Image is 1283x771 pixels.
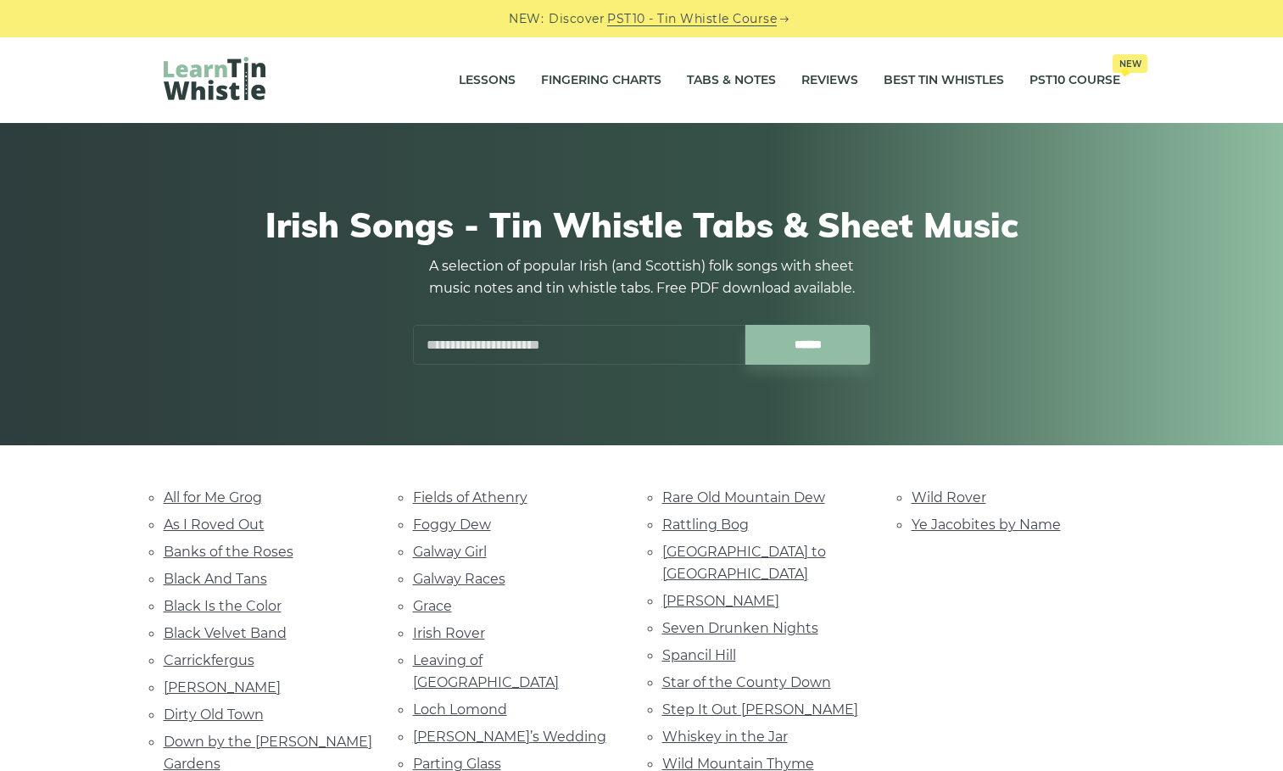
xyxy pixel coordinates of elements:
[413,255,871,299] p: A selection of popular Irish (and Scottish) folk songs with sheet music notes and tin whistle tab...
[164,489,262,506] a: All for Me Grog
[164,679,281,696] a: [PERSON_NAME]
[1113,54,1147,73] span: New
[459,59,516,102] a: Lessons
[413,598,452,614] a: Grace
[541,59,661,102] a: Fingering Charts
[413,729,606,745] a: [PERSON_NAME]’s Wedding
[912,489,986,506] a: Wild Rover
[662,544,826,582] a: [GEOGRAPHIC_DATA] to [GEOGRAPHIC_DATA]
[413,625,485,641] a: Irish Rover
[413,544,487,560] a: Galway Girl
[164,517,265,533] a: As I Roved Out
[164,544,293,560] a: Banks of the Roses
[164,625,287,641] a: Black Velvet Band
[662,517,749,533] a: Rattling Bog
[687,59,776,102] a: Tabs & Notes
[662,647,736,663] a: Spancil Hill
[164,652,254,668] a: Carrickfergus
[662,620,818,636] a: Seven Drunken Nights
[912,517,1061,533] a: Ye Jacobites by Name
[164,707,264,723] a: Dirty Old Town
[662,593,779,609] a: [PERSON_NAME]
[164,57,265,100] img: LearnTinWhistle.com
[164,598,282,614] a: Black Is the Color
[413,652,559,690] a: Leaving of [GEOGRAPHIC_DATA]
[164,204,1120,245] h1: Irish Songs - Tin Whistle Tabs & Sheet Music
[1029,59,1120,102] a: PST10 CourseNew
[413,489,527,506] a: Fields of Athenry
[164,571,267,587] a: Black And Tans
[413,517,491,533] a: Foggy Dew
[662,674,831,690] a: Star of the County Down
[662,701,858,718] a: Step It Out [PERSON_NAME]
[662,729,788,745] a: Whiskey in the Jar
[884,59,1004,102] a: Best Tin Whistles
[413,571,505,587] a: Galway Races
[801,59,858,102] a: Reviews
[413,701,507,718] a: Loch Lomond
[662,489,825,506] a: Rare Old Mountain Dew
